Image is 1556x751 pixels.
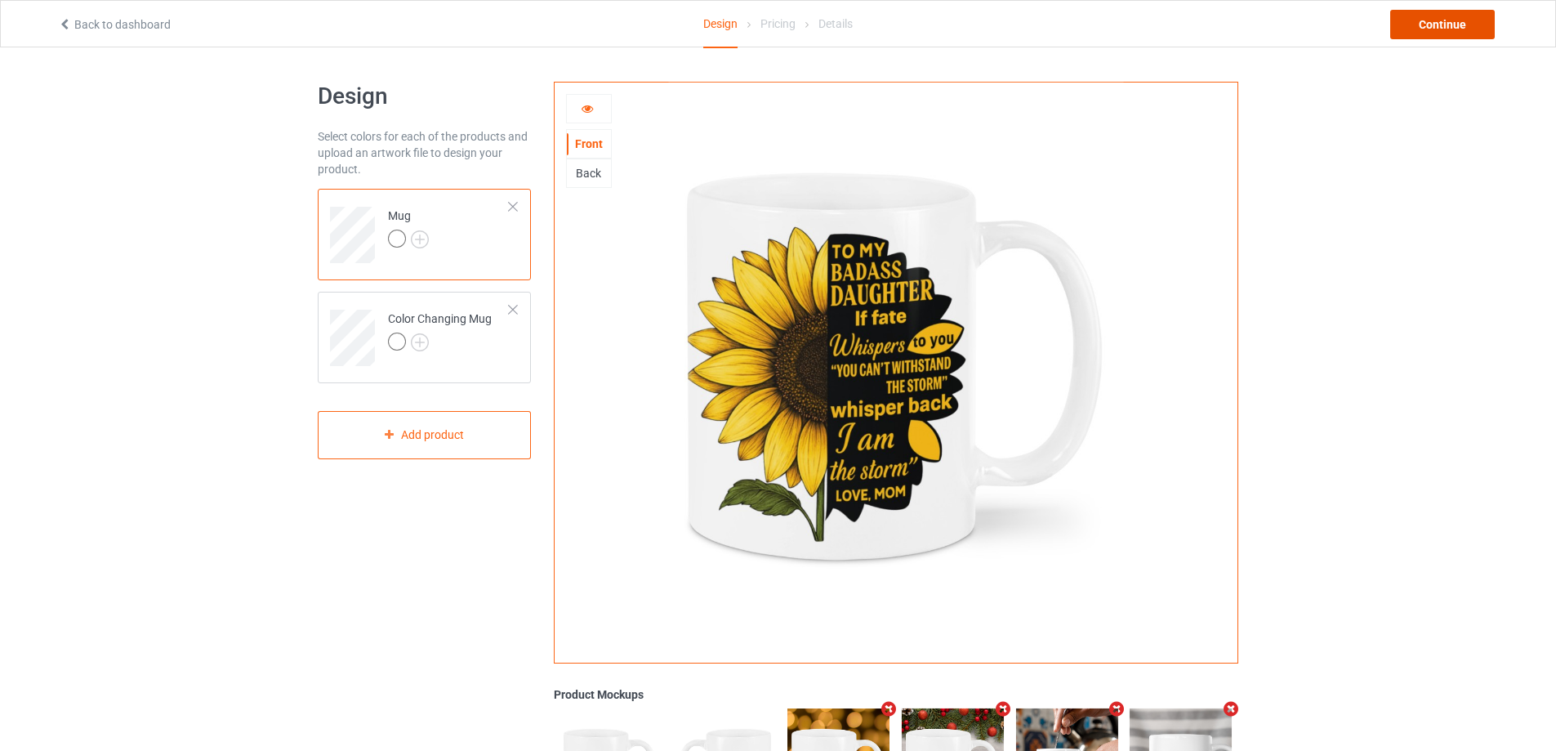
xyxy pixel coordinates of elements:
[567,165,611,181] div: Back
[318,82,531,111] h1: Design
[760,1,796,47] div: Pricing
[318,189,531,280] div: Mug
[1107,700,1127,717] i: Remove mockup
[388,208,429,247] div: Mug
[318,128,531,177] div: Select colors for each of the products and upload an artwork file to design your product.
[411,333,429,351] img: svg+xml;base64,PD94bWwgdmVyc2lvbj0iMS4wIiBlbmNvZGluZz0iVVRGLTgiPz4KPHN2ZyB3aWR0aD0iMjJweCIgaGVpZ2...
[992,700,1013,717] i: Remove mockup
[818,1,853,47] div: Details
[879,700,899,717] i: Remove mockup
[318,292,531,383] div: Color Changing Mug
[388,311,492,350] div: Color Changing Mug
[1390,10,1495,39] div: Continue
[703,1,738,48] div: Design
[1221,700,1242,717] i: Remove mockup
[411,230,429,248] img: svg+xml;base64,PD94bWwgdmVyc2lvbj0iMS4wIiBlbmNvZGluZz0iVVRGLTgiPz4KPHN2ZyB3aWR0aD0iMjJweCIgaGVpZ2...
[554,686,1238,703] div: Product Mockups
[318,411,531,459] div: Add product
[58,18,171,31] a: Back to dashboard
[567,136,611,152] div: Front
